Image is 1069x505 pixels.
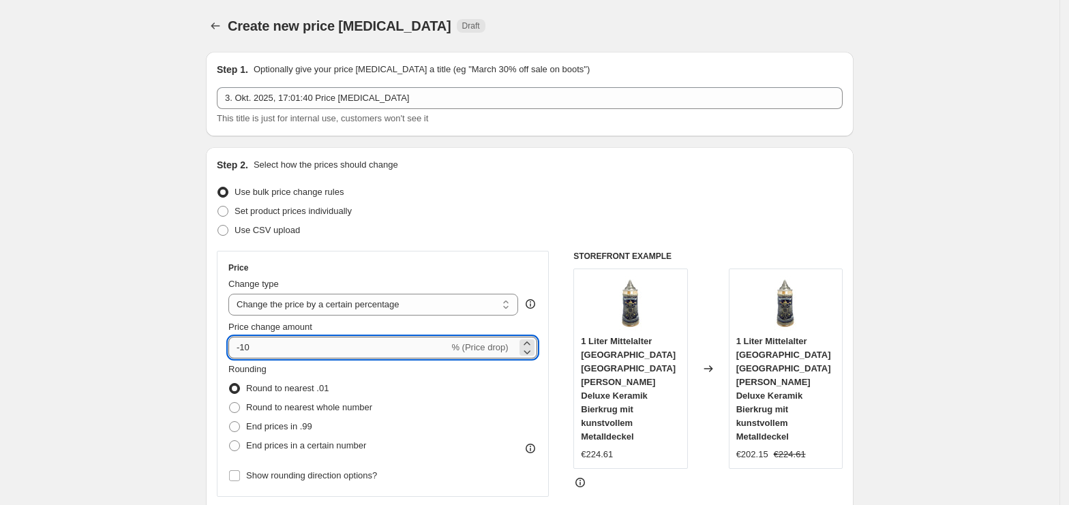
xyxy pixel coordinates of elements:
h3: Price [228,262,248,273]
h2: Step 2. [217,158,248,172]
img: 81o6tgG5YtL_80x.jpg [603,276,658,331]
span: % (Price drop) [451,342,508,352]
input: 30% off holiday sale [217,87,843,109]
span: 1 Liter Mittelalter [GEOGRAPHIC_DATA] [GEOGRAPHIC_DATA] [PERSON_NAME] Deluxe Keramik Bierkrug mit... [581,336,676,442]
div: help [524,297,537,311]
span: End prices in a certain number [246,440,366,450]
span: Create new price [MEDICAL_DATA] [228,18,451,33]
span: 1 Liter Mittelalter [GEOGRAPHIC_DATA] [GEOGRAPHIC_DATA] [PERSON_NAME] Deluxe Keramik Bierkrug mit... [736,336,831,442]
h2: Step 1. [217,63,248,76]
strike: €224.61 [774,448,806,461]
div: €202.15 [736,448,768,461]
div: €224.61 [581,448,613,461]
input: -15 [228,337,449,358]
span: Use CSV upload [235,225,300,235]
span: This title is just for internal use, customers won't see it [217,113,428,123]
button: Price change jobs [206,16,225,35]
span: Set product prices individually [235,206,352,216]
span: Use bulk price change rules [235,187,344,197]
span: Draft [462,20,480,31]
span: Show rounding direction options? [246,470,377,480]
span: Round to nearest .01 [246,383,329,393]
span: Price change amount [228,322,312,332]
span: Rounding [228,364,267,374]
h6: STOREFRONT EXAMPLE [573,251,843,262]
span: Change type [228,279,279,289]
p: Optionally give your price [MEDICAL_DATA] a title (eg "March 30% off sale on boots") [254,63,590,76]
span: Round to nearest whole number [246,402,372,412]
img: 81o6tgG5YtL_80x.jpg [758,276,813,331]
span: End prices in .99 [246,421,312,431]
p: Select how the prices should change [254,158,398,172]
